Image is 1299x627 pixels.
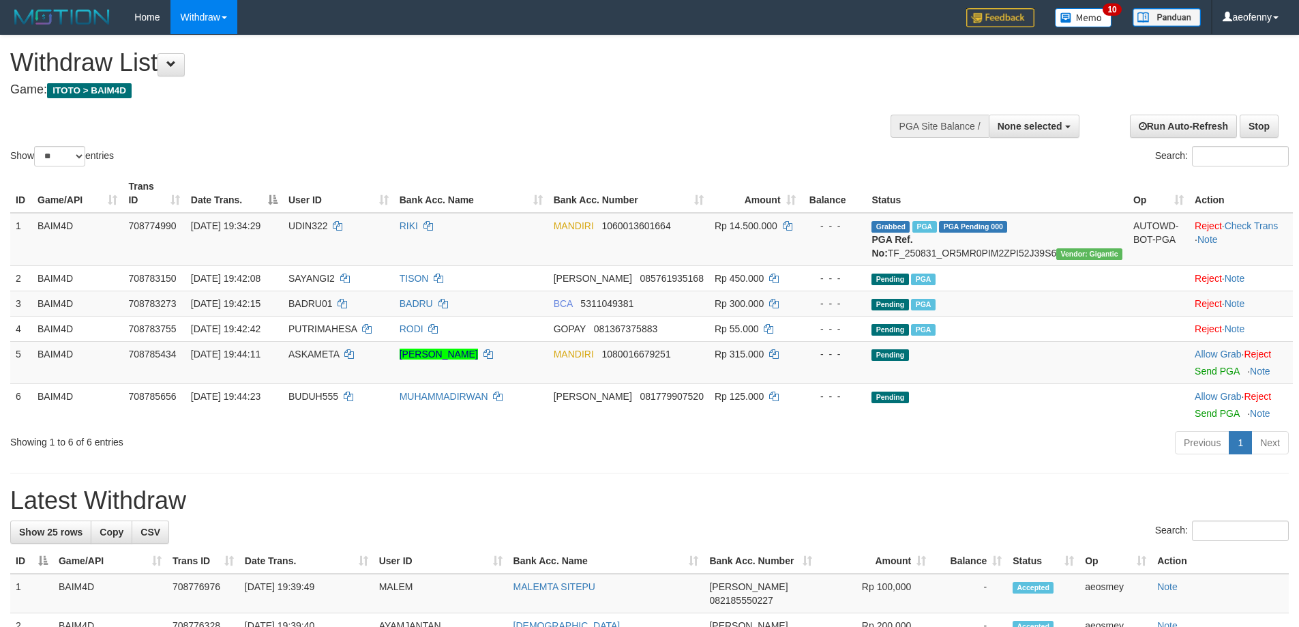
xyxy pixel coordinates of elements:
span: ITOTO > BAIM4D [47,83,132,98]
span: PUTRIMAHESA [288,323,357,334]
img: MOTION_logo.png [10,7,114,27]
td: BAIM4D [32,291,123,316]
th: Amount: activate to sort column ascending [818,549,931,574]
span: Rp 450.000 [715,273,764,284]
td: 1 [10,574,53,613]
span: [DATE] 19:42:15 [191,298,260,309]
b: PGA Ref. No: [871,234,912,259]
label: Show entries [10,146,114,166]
span: MANDIRI [554,220,594,231]
span: Copy 1060013601664 to clipboard [601,220,670,231]
td: BAIM4D [32,265,123,291]
span: Pending [871,299,908,310]
th: Balance: activate to sort column ascending [931,549,1007,574]
a: Copy [91,521,132,544]
a: Note [1197,234,1218,245]
span: PGA Pending [939,221,1007,233]
span: Copy 081779907520 to clipboard [640,391,703,402]
td: BAIM4D [53,574,167,613]
h4: Game: [10,83,852,97]
a: Note [1250,408,1270,419]
span: BUDUH555 [288,391,338,402]
span: Pending [871,349,908,361]
a: BADRU [400,298,433,309]
span: Copy 085761935168 to clipboard [640,273,703,284]
a: Allow Grab [1195,391,1241,402]
td: MALEM [374,574,508,613]
span: Rp 55.000 [715,323,759,334]
span: SAYANGI2 [288,273,335,284]
span: 708785656 [128,391,176,402]
div: - - - [807,219,861,233]
img: panduan.png [1133,8,1201,27]
td: 6 [10,383,32,426]
th: Op: activate to sort column ascending [1079,549,1152,574]
td: 1 [10,213,32,266]
span: MANDIRI [554,349,594,360]
span: ASKAMETA [288,349,339,360]
span: Marked by aeosmey [911,274,935,285]
input: Search: [1192,146,1289,166]
h1: Withdraw List [10,49,852,76]
a: Check Trans [1225,220,1279,231]
span: Marked by aeofenny [911,299,935,310]
a: [PERSON_NAME] [400,349,478,360]
span: 708783755 [128,323,176,334]
img: Button%20Memo.svg [1055,8,1112,27]
span: · [1195,349,1244,360]
th: Bank Acc. Number: activate to sort column ascending [704,549,818,574]
td: 5 [10,341,32,383]
th: Game/API: activate to sort column ascending [53,549,167,574]
td: · [1189,383,1293,426]
td: · · [1189,213,1293,266]
a: 1 [1229,431,1252,454]
a: RODI [400,323,423,334]
a: MALEMTA SITEPU [513,581,595,592]
span: [DATE] 19:42:42 [191,323,260,334]
th: Bank Acc. Number: activate to sort column ascending [548,174,709,213]
div: - - - [807,272,861,285]
td: BAIM4D [32,213,123,266]
span: [DATE] 19:42:08 [191,273,260,284]
th: Status [866,174,1127,213]
span: Rp 125.000 [715,391,764,402]
span: Rp 315.000 [715,349,764,360]
td: AUTOWD-BOT-PGA [1128,213,1189,266]
span: [PERSON_NAME] [554,391,632,402]
a: Reject [1195,323,1222,334]
a: Reject [1244,349,1271,360]
th: Trans ID: activate to sort column ascending [123,174,185,213]
a: Reject [1195,273,1222,284]
th: Status: activate to sort column ascending [1007,549,1079,574]
input: Search: [1192,521,1289,541]
div: PGA Site Balance / [891,115,989,138]
span: [DATE] 19:34:29 [191,220,260,231]
span: Copy [100,527,123,538]
select: Showentries [34,146,85,166]
td: 2 [10,265,32,291]
span: [PERSON_NAME] [554,273,632,284]
a: Note [1250,366,1270,377]
span: 708774990 [128,220,176,231]
span: 708783273 [128,298,176,309]
a: Reject [1195,220,1222,231]
a: Show 25 rows [10,521,91,544]
a: TISON [400,273,429,284]
div: - - - [807,297,861,310]
th: Bank Acc. Name: activate to sort column ascending [394,174,548,213]
td: [DATE] 19:39:49 [239,574,374,613]
span: BCA [554,298,573,309]
td: aeosmey [1079,574,1152,613]
span: None selected [998,121,1062,132]
span: Copy 081367375883 to clipboard [594,323,657,334]
th: User ID: activate to sort column ascending [283,174,394,213]
a: Allow Grab [1195,349,1241,360]
label: Search: [1155,146,1289,166]
span: 708785434 [128,349,176,360]
span: Show 25 rows [19,527,83,538]
span: Pending [871,324,908,336]
span: CSV [140,527,160,538]
th: User ID: activate to sort column ascending [374,549,508,574]
th: Date Trans.: activate to sort column descending [185,174,283,213]
a: Previous [1175,431,1229,454]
